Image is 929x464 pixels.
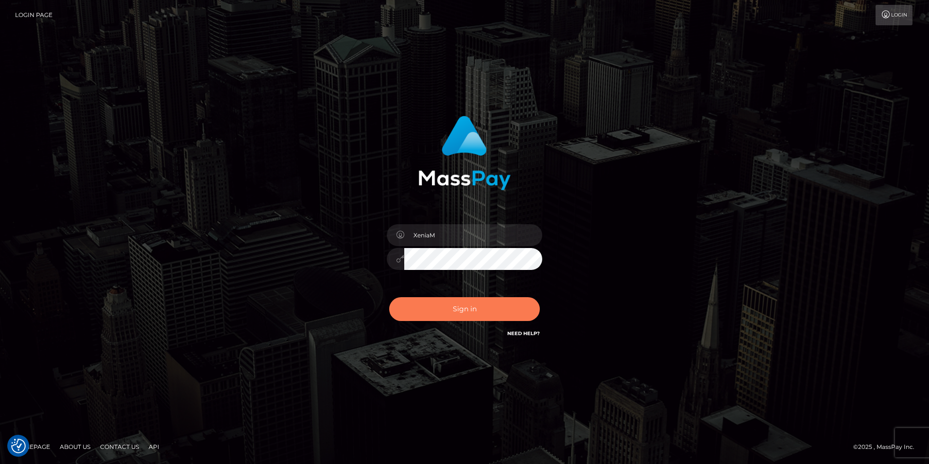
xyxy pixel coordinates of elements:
[389,297,540,321] button: Sign in
[418,116,511,190] img: MassPay Login
[404,224,542,246] input: Username...
[11,439,26,453] img: Revisit consent button
[96,439,143,454] a: Contact Us
[507,330,540,337] a: Need Help?
[853,442,922,452] div: © 2025 , MassPay Inc.
[876,5,912,25] a: Login
[56,439,94,454] a: About Us
[11,439,54,454] a: Homepage
[145,439,163,454] a: API
[15,5,52,25] a: Login Page
[11,439,26,453] button: Consent Preferences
